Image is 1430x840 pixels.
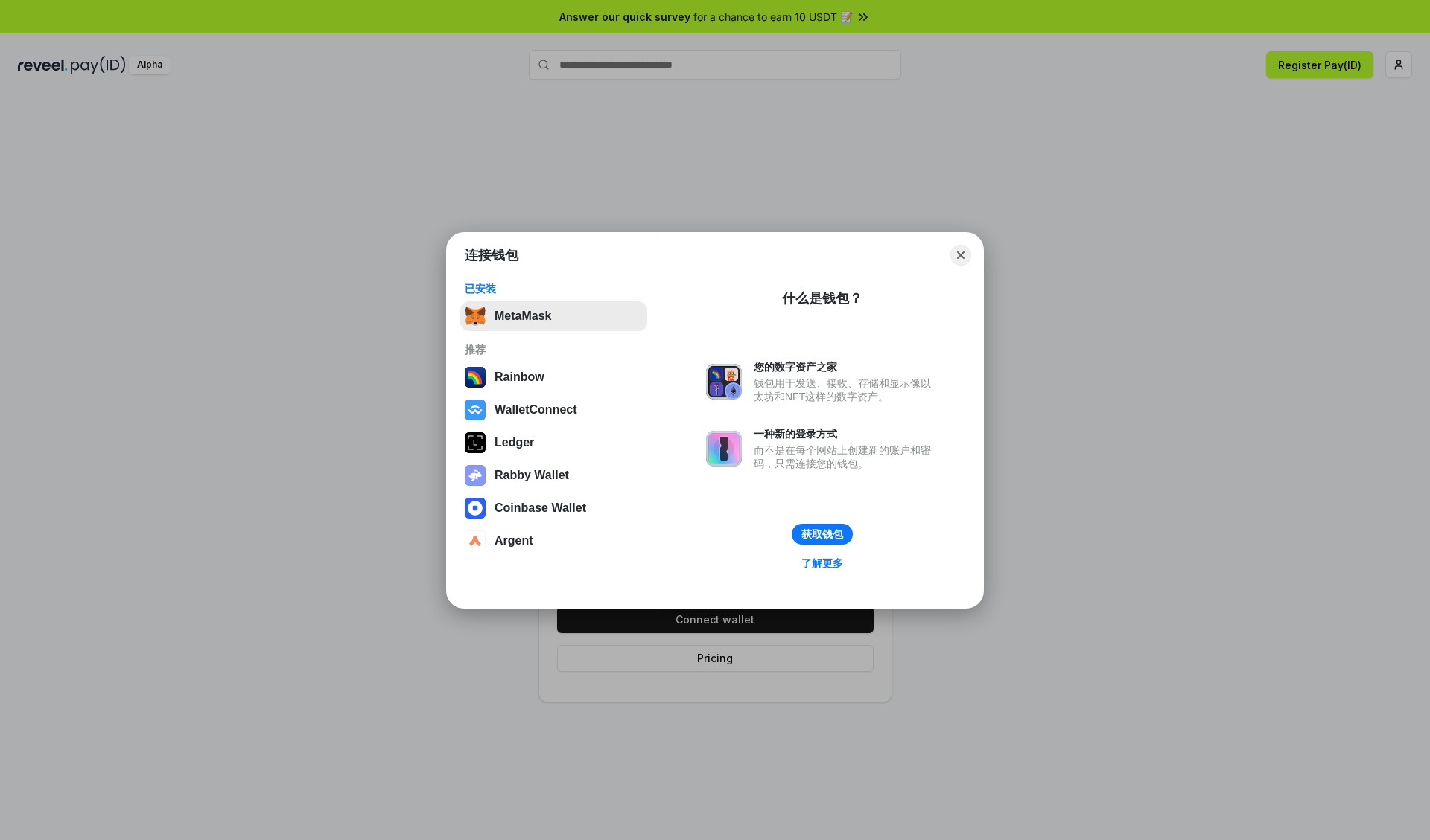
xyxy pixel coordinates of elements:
[706,364,742,400] img: svg+xml,%3Csvg%20xmlns%3D%22http%3A%2F%2Fwww.w3.org%2F2000%2Fsvg%22%20fill%3D%22none%22%20viewBox...
[754,443,938,470] div: 而不是在每个网站上创建新的账户和密码，只需连接您的钱包。
[465,367,486,388] img: svg+xml,%3Csvg%20width%3D%22120%22%20height%3D%22120%22%20viewBox%3D%220%200%20120%20120%22%20fil...
[460,395,647,425] button: WalletConnect
[465,306,486,327] img: svg+xml,%3Csvg%20fill%3D%22none%22%20height%3D%2233%22%20viewBox%3D%220%200%2035%2033%22%20width%...
[495,436,534,449] div: Ledger
[754,360,938,373] div: 您的数字资产之家
[460,461,647,490] button: Rabby Wallet
[495,403,577,417] div: WalletConnect
[754,376,938,403] div: 钱包用于发送、接收、存储和显示像以太坊和NFT这样的数字资产。
[460,362,647,392] button: Rainbow
[495,371,544,384] div: Rainbow
[460,526,647,556] button: Argent
[792,524,853,545] button: 获取钱包
[465,465,486,486] img: svg+xml,%3Csvg%20xmlns%3D%22http%3A%2F%2Fwww.w3.org%2F2000%2Fsvg%22%20fill%3D%22none%22%20viewBox...
[801,557,843,570] div: 了解更多
[460,301,647,331] button: MetaMask
[706,431,742,467] img: svg+xml,%3Csvg%20xmlns%3D%22http%3A%2F%2Fwww.w3.org%2F2000%2Fsvg%22%20fill%3D%22none%22%20viewBox...
[495,534,533,548] div: Argent
[460,428,647,458] button: Ledger
[465,282,643,295] div: 已安装
[495,310,551,323] div: MetaMask
[465,343,643,356] div: 推荐
[465,432,486,453] img: svg+xml,%3Csvg%20xmlns%3D%22http%3A%2F%2Fwww.w3.org%2F2000%2Fsvg%22%20width%3D%2228%22%20height%3...
[465,530,486,551] img: svg+xml,%3Csvg%20width%3D%2228%22%20height%3D%2228%22%20viewBox%3D%220%200%2028%2028%22%20fill%3D...
[801,528,843,541] div: 获取钱包
[495,501,586,515] div: Coinbase Wallet
[754,427,938,440] div: 一种新的登录方式
[782,289,862,307] div: 什么是钱包？
[495,469,569,482] div: Rabby Wallet
[460,493,647,523] button: Coinbase Wallet
[465,498,486,519] img: svg+xml,%3Csvg%20width%3D%2228%22%20height%3D%2228%22%20viewBox%3D%220%200%2028%2028%22%20fill%3D...
[465,246,518,264] h1: 连接钱包
[950,245,971,266] button: Close
[792,554,852,573] a: 了解更多
[465,400,486,420] img: svg+xml,%3Csvg%20width%3D%2228%22%20height%3D%2228%22%20viewBox%3D%220%200%2028%2028%22%20fill%3D...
